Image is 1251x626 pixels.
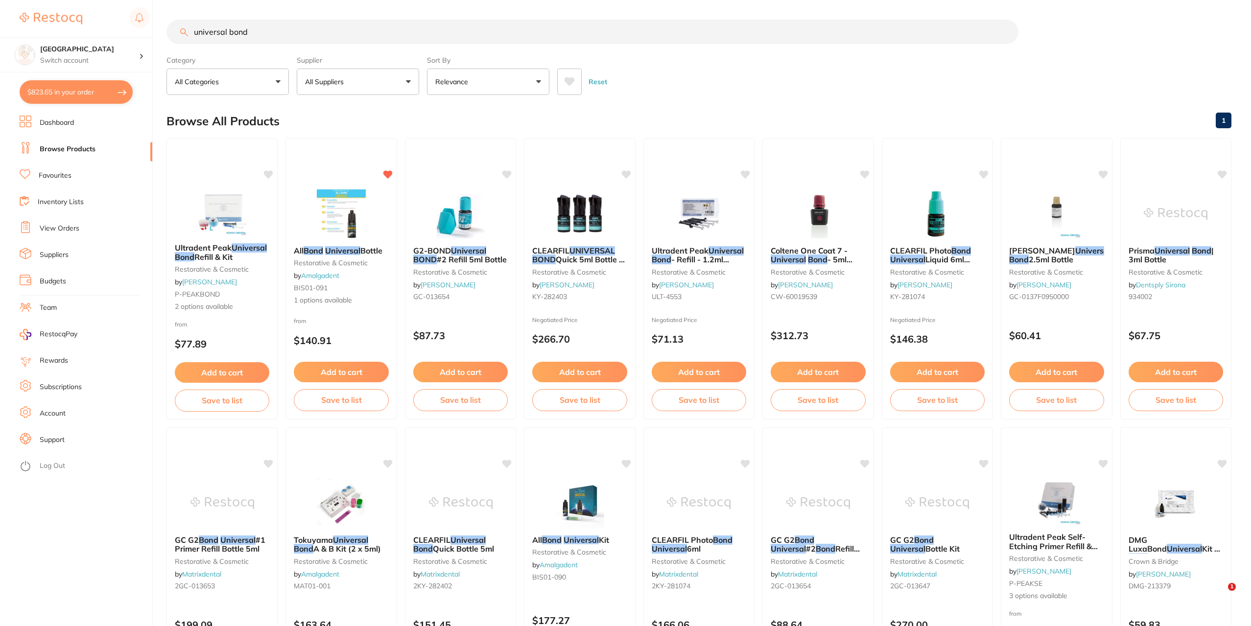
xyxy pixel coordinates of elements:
p: Switch account [40,56,139,66]
span: by [532,280,594,289]
span: 6ml [687,544,701,554]
span: by [1009,567,1071,576]
small: restorative & cosmetic [413,268,508,276]
p: $60.41 [1009,330,1104,341]
span: KY-282403 [532,292,567,301]
button: Add to cart [294,362,388,382]
em: Bond [1192,246,1211,255]
span: KY-281074 [890,292,925,301]
em: Universal [890,255,925,264]
img: Restocq Logo [20,13,82,24]
small: restorative & cosmetic [652,268,746,276]
span: Prisma [1129,246,1155,255]
img: G2-BOND Universal BOND #2 Refill 5ml Bottle [429,189,493,238]
span: Quick Bottle 5ml [433,544,494,554]
label: Supplier [297,56,419,65]
span: ULT-4553 [652,292,682,301]
button: Add to cart [175,362,269,383]
img: All Bond Universal Bottle [309,189,373,238]
a: [PERSON_NAME] [421,280,475,289]
em: Universal [1075,246,1110,255]
span: by [294,271,339,280]
b: DMG LuxaBond Universal Kit - Bond A and Bond B [1129,535,1223,554]
button: Add to cart [532,362,627,382]
p: $146.38 [890,333,985,345]
span: by [652,280,714,289]
span: Bottle Kit [925,544,960,554]
p: $71.13 [652,333,746,345]
small: restorative & cosmetic [890,557,985,565]
em: Universal [890,544,925,554]
span: [PERSON_NAME] [1009,246,1075,255]
span: by [175,570,221,579]
button: Add to cart [890,362,985,382]
a: Team [40,303,57,313]
span: by [532,560,578,569]
em: Universal [325,246,360,255]
span: BIS01-091 [294,283,328,292]
a: [PERSON_NAME] [182,278,237,286]
p: All Suppliers [305,77,348,87]
p: $312.73 [771,330,865,341]
button: Log Out [20,459,149,474]
a: View Orders [40,224,79,233]
span: from [175,321,188,328]
button: Add to cart [1129,362,1223,382]
span: Kit - [1202,544,1220,554]
span: 3 options available [1009,591,1104,601]
span: Quick 5ml Bottle 3 Pack [532,255,625,273]
button: Relevance [427,69,549,95]
span: Coltene One Coat 7 - [771,246,848,255]
p: $140.91 [294,335,388,346]
button: Reset [586,69,610,95]
span: by [175,278,237,286]
button: Save to list [1009,389,1104,411]
button: $823.65 in your order [20,80,133,104]
span: Refill Bottle 5ml [771,544,860,562]
span: by [1009,280,1071,289]
button: Save to list [532,389,627,411]
small: restorative & cosmetic [175,557,269,565]
span: CLEARFIL Photo [890,246,951,255]
iframe: Intercom live chat [1208,583,1231,606]
small: restorative & cosmetic [1129,268,1223,276]
button: Add to cart [652,362,746,382]
a: Amalgadent [301,271,339,280]
small: restorative & cosmetic [532,548,627,556]
p: $87.73 [413,330,508,341]
img: All Bond Universal Kit [548,479,612,528]
a: Dentsply Sirona [1136,280,1185,289]
img: DMG LuxaBond Universal Kit - Bond A and Bond B [1144,479,1207,528]
button: Save to list [652,389,746,411]
em: Bond [795,535,814,545]
b: CLEARFIL Photo Bond Universal Liquid 6ml Bottle [890,246,985,264]
a: 1 [1216,111,1231,130]
small: Negotiated Price [532,317,627,324]
b: All Bond Universal Bottle [294,246,388,255]
span: by [890,280,952,289]
button: Save to list [175,390,269,411]
span: by [771,570,817,579]
span: by [413,570,460,579]
span: Ultradent Peak [175,243,232,253]
b: Ultradent Peak Self-Etching Primer Refill & Kit [1009,533,1104,551]
a: [PERSON_NAME] [659,280,714,289]
a: Rewards [40,356,68,366]
small: crown & bridge [1129,557,1223,565]
a: [PERSON_NAME] [1016,567,1071,576]
small: restorative & cosmetic [294,557,388,565]
h2: Browse All Products [166,115,280,128]
span: 2 options available [175,302,269,312]
span: GC-0137F0950000 [1009,292,1069,301]
em: Universal [771,544,806,554]
a: Amalgadent [540,560,578,569]
span: by [294,570,339,579]
button: Save to list [294,389,388,411]
a: Support [40,435,65,445]
em: Universal [1167,544,1202,554]
em: Universal [450,535,486,545]
button: Add to cart [771,362,865,382]
img: Ultradent Peak Self-Etching Primer Refill & Kit [1025,476,1088,525]
span: DMG-213379 [1129,581,1171,590]
span: 2KY-281074 [652,581,690,590]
